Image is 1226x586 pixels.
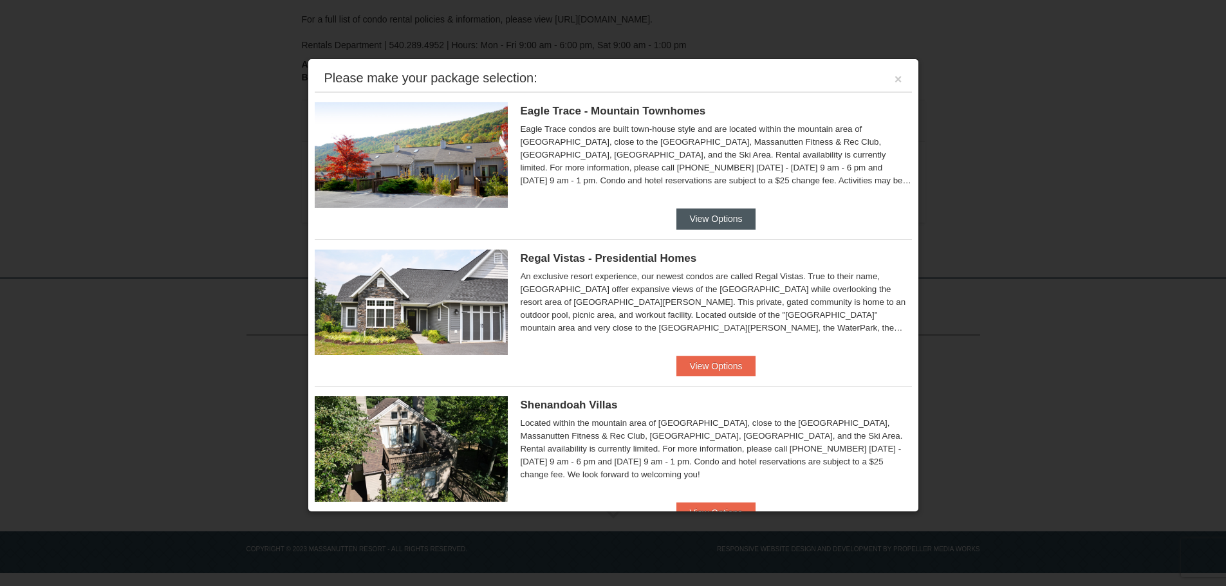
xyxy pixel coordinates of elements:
span: Regal Vistas - Presidential Homes [521,252,697,264]
img: 19219019-2-e70bf45f.jpg [315,396,508,502]
div: Eagle Trace condos are built town-house style and are located within the mountain area of [GEOGRA... [521,123,912,187]
button: View Options [676,356,755,376]
div: Located within the mountain area of [GEOGRAPHIC_DATA], close to the [GEOGRAPHIC_DATA], Massanutte... [521,417,912,481]
span: Shenandoah Villas [521,399,618,411]
img: 19218983-1-9b289e55.jpg [315,102,508,208]
div: An exclusive resort experience, our newest condos are called Regal Vistas. True to their name, [G... [521,270,912,334]
button: View Options [676,208,755,229]
div: Please make your package selection: [324,71,537,84]
button: × [895,73,902,86]
span: Eagle Trace - Mountain Townhomes [521,105,706,117]
button: View Options [676,502,755,523]
img: 19218991-1-902409a9.jpg [315,250,508,355]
